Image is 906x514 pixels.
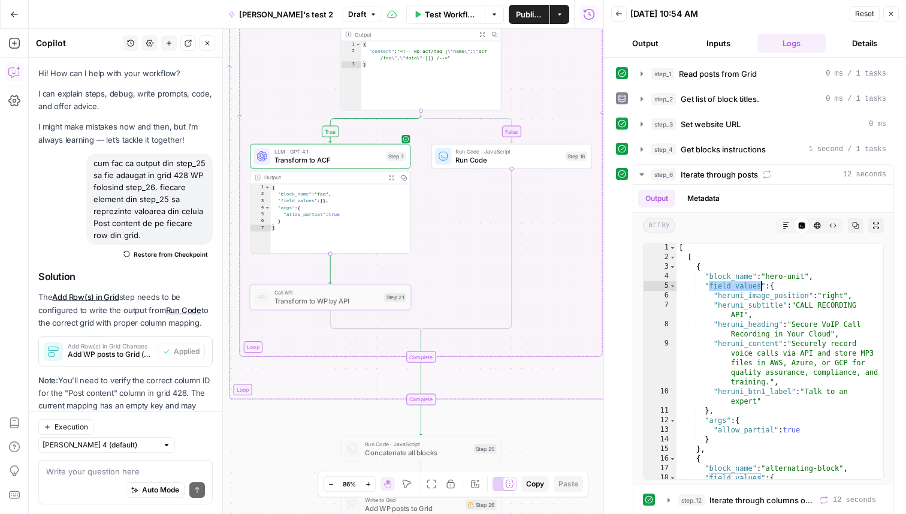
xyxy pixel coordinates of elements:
span: Toggle code folding, rows 3 through 15 [669,262,676,272]
div: Step 21 [384,293,406,302]
g: Edge from step_14 to step_18 [421,110,513,143]
div: cum fac ca output din step_25 sa fie adaugat in grid 428 WP folosind step_26. fiecare element din... [86,154,213,245]
button: Applied [158,344,205,359]
button: 12 seconds [660,491,883,510]
span: Restore from Checkpoint [134,250,208,259]
span: Add WP posts to Grid (step_26) [68,349,153,360]
div: 6 [644,291,677,300]
div: Step 18 [566,152,587,161]
span: 0 ms [869,119,886,130]
span: Write to Grid [365,496,461,504]
span: Concatenate all blocks [365,447,470,458]
span: Add Row(s) in Grid Changes [68,343,153,349]
a: Add Row(s) in Grid [52,292,119,302]
div: Step 25 [474,444,497,453]
span: Reset [855,8,874,19]
span: Toggle code folding, rows 1 through 344 [669,243,676,253]
button: Reset [850,6,880,22]
div: 9 [644,339,677,387]
span: Iterate through posts [681,169,758,181]
span: Toggle code folding, rows 1 through 7 [264,184,270,191]
span: 0 ms / 1 tasks [826,68,886,79]
button: 1 second / 1 tasks [633,140,893,159]
div: Step 26 [466,500,497,510]
span: array [643,218,675,233]
span: Auto Mode [142,485,179,495]
div: Complete [340,394,501,405]
span: Run Code · JavaScript [365,440,470,448]
div: LLM · GPT-4.1Transform to ACFStep 7Output{ "block_name":"faq", "field_values":{}, "args":{ "allow... [250,144,410,254]
div: 5 [250,211,271,218]
div: 1 [250,184,271,191]
strong: Note: [38,375,58,385]
div: 13 [644,425,677,435]
g: Edge from step_6-iteration-end to step_25 [419,405,422,435]
div: Complete [406,351,436,363]
button: Publish [509,5,549,24]
div: Output{ "content":"<!-- wp:acf/faq {\"name\":\"acf /faq\",\"data\":[]} /-->"} [340,1,501,110]
span: 86% [343,479,356,489]
span: Transform to ACF [274,155,382,165]
div: Call APITransform to WP by APIStep 21Test [250,285,410,309]
span: step_6 [651,169,676,181]
div: Step 7 [386,152,406,161]
div: 3 [341,61,361,68]
span: 12 seconds [833,495,876,506]
div: 18 [644,473,677,483]
span: Run Code · JavaScript [455,148,561,156]
div: 17 [644,464,677,473]
button: Metadata [680,190,727,208]
p: You'll need to verify the correct column ID for the "Post content" column in grid 428. The curren... [38,374,213,450]
div: Complete [340,351,501,363]
span: Draft [348,9,366,20]
span: step_2 [651,93,676,105]
div: 15 [644,444,677,454]
p: Hi! How can I help with your workflow? [38,67,213,80]
div: 11 [644,406,677,416]
div: 14 [644,435,677,444]
span: Toggle code folding, rows 4 through 6 [264,205,270,211]
button: Output [638,190,675,208]
button: 12 seconds [633,165,893,184]
a: Run Code [166,305,201,315]
div: Run Code · JavaScriptConcatenate all blocksStep 25 [340,436,501,461]
div: 5 [644,281,677,291]
p: I can explain steps, debug, write prompts, code, and offer advice. [38,88,213,113]
div: 4 [644,272,677,281]
div: 3 [250,198,271,205]
button: Draft [343,7,382,22]
p: The step needs to be configured to write the output from to the correct grid with proper column m... [38,291,213,329]
div: 16 [644,454,677,464]
div: 12 [644,416,677,425]
button: Paste [554,476,583,492]
button: Execution [38,419,93,435]
span: Toggle code folding, rows 18 through 23 [669,473,676,483]
g: Edge from step_21 to step_14-conditional-end [330,309,421,333]
span: Paste [558,479,578,489]
g: Edge from step_7 to step_21 [329,254,332,284]
button: 0 ms [633,115,893,134]
button: Test Workflow [406,5,485,24]
button: Inputs [684,34,753,53]
span: Toggle code folding, rows 1 through 3 [355,41,361,48]
input: Claude Sonnet 4 (default) [43,439,158,451]
span: step_4 [651,143,676,155]
button: Copy [521,476,549,492]
button: Logs [757,34,826,53]
span: [PERSON_NAME]'s test 2 [239,8,333,20]
span: Get list of block titles. [681,93,759,105]
p: I might make mistakes now and then, but I’m always learning — let’s tackle it together! [38,121,213,146]
div: 1 [341,41,361,48]
span: Toggle code folding, rows 2 through 258 [669,253,676,262]
span: step_3 [651,118,676,130]
span: LLM · GPT-4.1 [274,148,382,156]
div: Output [355,30,473,38]
span: Execution [55,422,88,432]
div: 7 [644,300,677,320]
span: 0 ms / 1 tasks [826,94,886,104]
div: 4 [250,205,271,211]
span: Set website URL [681,118,741,130]
div: Copilot [36,37,119,49]
button: [PERSON_NAME]'s test 2 [221,5,340,24]
h2: Solution [38,271,213,282]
